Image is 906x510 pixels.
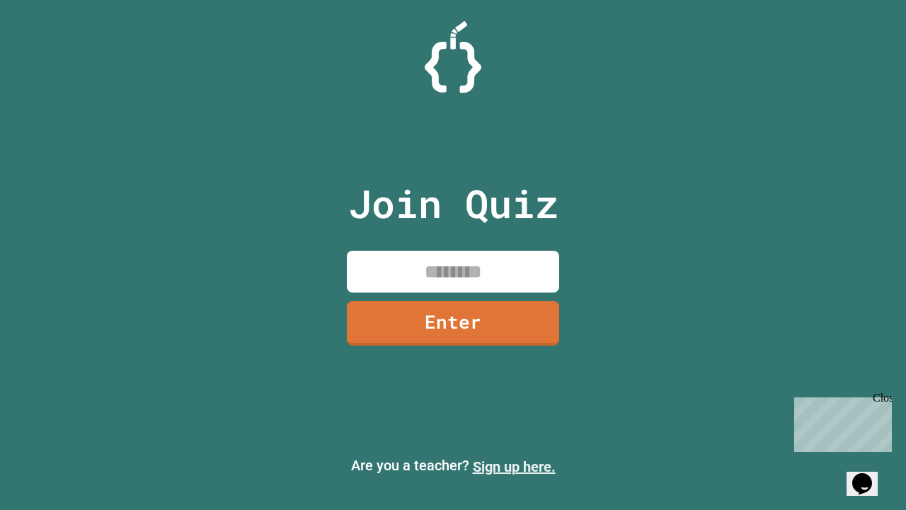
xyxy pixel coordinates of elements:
p: Are you a teacher? [11,455,895,477]
img: Logo.svg [425,21,481,93]
a: Enter [347,301,559,346]
iframe: chat widget [789,392,892,452]
p: Join Quiz [348,174,558,233]
a: Sign up here. [473,458,556,475]
iframe: chat widget [847,453,892,496]
div: Chat with us now!Close [6,6,98,90]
